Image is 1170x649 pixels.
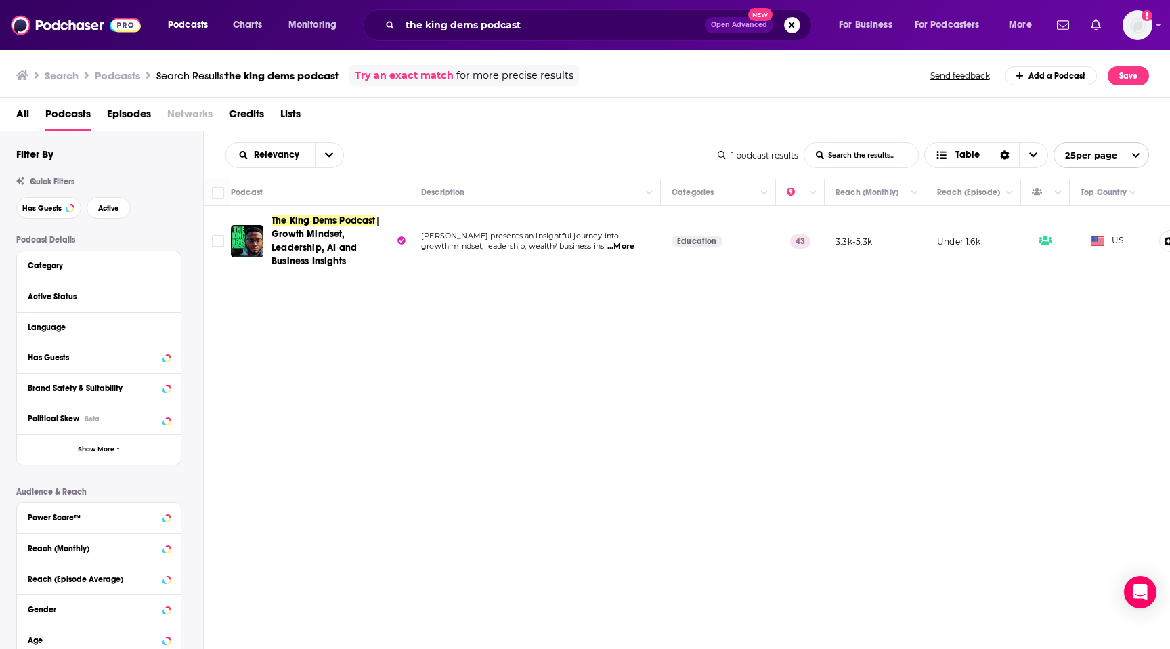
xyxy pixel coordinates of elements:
[156,69,339,82] div: Search Results:
[28,574,158,584] div: Reach (Episode Average)
[456,68,573,83] span: for more precise results
[836,184,898,201] div: Reach (Monthly)
[1123,10,1152,40] span: Logged in as carolinejames
[937,184,1000,201] div: Reach (Episode)
[11,12,141,38] img: Podchaser - Follow, Share and Rate Podcasts
[991,143,1019,167] div: Sort Direction
[805,185,821,201] button: Column Actions
[1009,16,1032,35] span: More
[87,197,131,219] button: Active
[839,16,892,35] span: For Business
[28,292,161,301] div: Active Status
[28,257,170,274] button: Category
[705,17,773,33] button: Open AdvancedNew
[28,605,158,614] div: Gender
[233,16,262,35] span: Charts
[672,184,714,201] div: Categories
[711,22,767,28] span: Open Advanced
[1032,184,1051,201] div: Has Guests
[28,508,170,525] button: Power Score™
[28,513,158,522] div: Power Score™
[355,68,454,83] a: Try an exact match
[1091,234,1124,248] span: US
[28,410,170,427] button: Political SkewBeta
[907,185,923,201] button: Column Actions
[28,570,170,587] button: Reach (Episode Average)
[107,103,151,131] span: Episodes
[28,353,158,362] div: Has Guests
[16,487,181,497] p: Audience & Reach
[1123,10,1152,40] img: User Profile
[1054,142,1149,168] button: open menu
[28,539,170,556] button: Reach (Monthly)
[28,600,170,617] button: Gender
[45,69,79,82] h3: Search
[17,434,181,465] button: Show More
[1081,184,1127,201] div: Top Country
[421,184,464,201] div: Description
[421,231,619,240] span: [PERSON_NAME] presents an insightful journey into
[30,177,74,186] span: Quick Filters
[272,215,376,226] span: The King Dems Podcast
[315,143,343,167] button: open menu
[98,205,119,212] span: Active
[16,103,29,131] a: All
[229,103,264,131] a: Credits
[1108,66,1149,85] button: Save
[1001,185,1018,201] button: Column Actions
[1142,10,1152,21] svg: Add a profile image
[22,205,62,212] span: Has Guests
[790,234,810,248] p: 43
[28,322,161,332] div: Language
[836,236,873,247] p: 3.3k-5.3k
[748,8,773,21] span: New
[224,14,270,36] a: Charts
[167,103,213,131] span: Networks
[28,544,158,553] div: Reach (Monthly)
[915,16,980,35] span: For Podcasters
[1052,14,1075,37] a: Show notifications dropdown
[28,635,158,645] div: Age
[924,142,1048,168] button: Choose View
[78,446,114,453] span: Show More
[926,70,994,81] button: Send feedback
[906,14,999,36] button: open menu
[158,14,225,36] button: open menu
[1125,185,1141,201] button: Column Actions
[279,14,354,36] button: open menu
[231,225,263,257] img: The King Dems Podcast | Growth Mindset, Leadership, AI and Business Insights
[1085,14,1106,37] a: Show notifications dropdown
[718,150,798,161] div: 1 podcast results
[225,142,344,168] h2: Choose List sort
[254,150,304,160] span: Relevancy
[756,185,773,201] button: Column Actions
[400,14,705,36] input: Search podcasts, credits, & more...
[1050,185,1066,201] button: Column Actions
[28,631,170,648] button: Age
[28,379,170,396] button: Brand Safety & Suitability
[1054,145,1117,166] span: 25 per page
[672,236,722,247] a: Education
[937,236,980,247] p: Under 1.6k
[280,103,301,131] a: Lists
[955,150,980,160] span: Table
[787,184,806,201] div: Power Score
[16,235,181,245] p: Podcast Details
[288,16,337,35] span: Monitoring
[28,288,170,305] button: Active Status
[1124,576,1156,608] div: Open Intercom Messenger
[16,197,81,219] button: Has Guests
[1005,66,1098,85] a: Add a Podcast
[156,69,339,82] a: Search Results:the king dems podcast
[45,103,91,131] a: Podcasts
[28,383,158,393] div: Brand Safety & Suitability
[168,16,208,35] span: Podcasts
[1123,10,1152,40] button: Show profile menu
